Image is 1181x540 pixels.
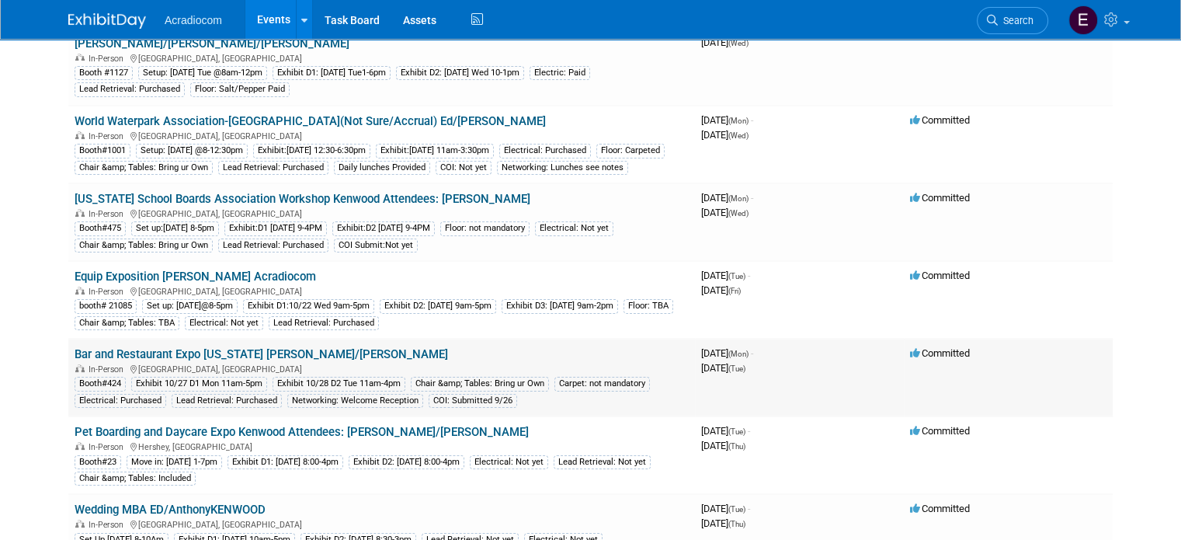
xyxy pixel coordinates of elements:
span: In-Person [89,520,128,530]
span: In-Person [89,287,128,297]
a: World Waterpark Association-[GEOGRAPHIC_DATA](Not Sure/Accrual) Ed/[PERSON_NAME] [75,114,546,128]
span: Committed [910,270,970,281]
span: In-Person [89,54,128,64]
span: [DATE] [701,517,745,529]
div: [GEOGRAPHIC_DATA], [GEOGRAPHIC_DATA] [75,207,689,219]
span: [DATE] [701,192,753,204]
div: Electrical: Not yet [535,221,613,235]
span: [DATE] [701,37,749,48]
span: (Fri) [728,287,741,295]
span: (Tue) [728,427,745,436]
span: Committed [910,114,970,126]
img: In-Person Event [75,520,85,528]
div: COI Submit:Not yet [334,239,418,253]
div: [GEOGRAPHIC_DATA], [GEOGRAPHIC_DATA] [75,51,689,64]
span: Acradiocom [165,14,222,26]
div: Set up: [DATE]@8-5pm [142,299,238,313]
div: Exhibit D1: [DATE] 8:00-4pm [228,455,343,469]
div: Electrical: Purchased [75,394,166,408]
span: [DATE] [701,503,750,514]
span: (Wed) [728,209,749,218]
span: [DATE] [701,440,745,451]
div: Exhibit:[DATE] 12:30-6:30pm [253,144,370,158]
span: In-Person [89,131,128,141]
div: Booth#23 [75,455,121,469]
span: - [748,425,750,437]
div: Electrical: Purchased [499,144,591,158]
span: (Mon) [728,117,749,125]
a: Equip Exposition [PERSON_NAME] Acradiocom [75,270,316,284]
div: [GEOGRAPHIC_DATA], [GEOGRAPHIC_DATA] [75,362,689,375]
div: Exhibit D1:10/22 Wed 9am-5pm [243,299,374,313]
div: Floor: TBA [623,299,673,313]
span: [DATE] [701,114,753,126]
div: Exhibit:D1 [DATE] 9-4PM [224,221,327,235]
div: Booth #1127 [75,66,133,80]
a: Wedding MBA ED/AnthonyKENWOOD [75,503,266,517]
span: (Wed) [728,131,749,140]
span: [DATE] [701,129,749,141]
span: Search [998,15,1033,26]
div: Exhibit 10/28 D2 Tue 11am-4pm [273,377,405,391]
div: Booth#424 [75,377,126,391]
div: Electrical: Not yet [185,316,263,330]
div: Exhibit:D2 [DATE] 9-4PM [332,221,435,235]
div: Networking: Welcome Reception [287,394,423,408]
div: COI: Submitted 9/26 [429,394,517,408]
span: (Wed) [728,39,749,47]
span: Committed [910,425,970,437]
div: Exhibit D3: [DATE] 9am-2pm [502,299,618,313]
div: Electric: Paid [530,66,590,80]
div: Exhibit D2: [DATE] 9am-5pm [380,299,496,313]
div: [GEOGRAPHIC_DATA], [GEOGRAPHIC_DATA] [75,284,689,297]
span: - [751,347,753,359]
div: [GEOGRAPHIC_DATA], [GEOGRAPHIC_DATA] [75,517,689,530]
a: Pet Boarding and Daycare Expo Kenwood Attendees: [PERSON_NAME]/[PERSON_NAME] [75,425,529,439]
div: Set up:[DATE] 8-5pm [131,221,219,235]
span: [DATE] [701,362,745,374]
span: (Mon) [728,194,749,203]
span: - [751,192,753,204]
span: Committed [910,192,970,204]
div: Lead Retrieval: Purchased [218,239,328,253]
span: Committed [910,347,970,359]
div: Setup: [DATE] @8-12:30pm [136,144,248,158]
span: In-Person [89,209,128,219]
span: [DATE] [701,270,750,281]
div: Exhibit:[DATE] 11am-3:30pm [376,144,494,158]
div: Setup: [DATE] Tue @8am-12pm [138,66,267,80]
div: booth# 21085 [75,299,137,313]
img: In-Person Event [75,287,85,294]
span: In-Person [89,364,128,375]
span: [DATE] [701,425,750,437]
div: Exhibit D1: [DATE] Tue1-6pm [273,66,391,80]
a: Search [977,7,1048,34]
span: - [751,114,753,126]
div: Lead Retrieval: Purchased [269,316,379,330]
div: Chair &amp; Tables: Included [75,472,196,486]
div: Exhibit D2: [DATE] 8:00-4pm [349,455,464,469]
div: Booth#475 [75,221,126,235]
span: [DATE] [701,347,753,359]
div: Move in: [DATE] 1-7pm [127,455,222,469]
span: In-Person [89,442,128,452]
span: (Thu) [728,442,745,451]
div: Floor: Carpeted [596,144,665,158]
img: In-Person Event [75,131,85,139]
a: Northeast Regional Carwash Convention (Cobra sponsored) Attendees: [PERSON_NAME]/[PERSON_NAME]/[P... [75,22,439,51]
div: Carpet: not mandatory [554,377,650,391]
div: Lead Retrieval: Purchased [172,394,282,408]
div: Exhibit D2: [DATE] Wed 10-1pm [396,66,524,80]
div: Chair &amp; Tables: Bring ur Own [411,377,549,391]
div: [GEOGRAPHIC_DATA], [GEOGRAPHIC_DATA] [75,129,689,141]
img: In-Person Event [75,54,85,61]
div: Electrical: Not yet [470,455,548,469]
span: (Thu) [728,520,745,528]
span: - [748,270,750,281]
div: Chair &amp; Tables: TBA [75,316,179,330]
div: Booth#1001 [75,144,130,158]
img: Elizabeth Martinez [1068,5,1098,35]
div: Hershey, [GEOGRAPHIC_DATA] [75,440,689,452]
div: Networking: Lunches see notes [497,161,628,175]
div: Floor: Salt/Pepper Paid [190,82,290,96]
